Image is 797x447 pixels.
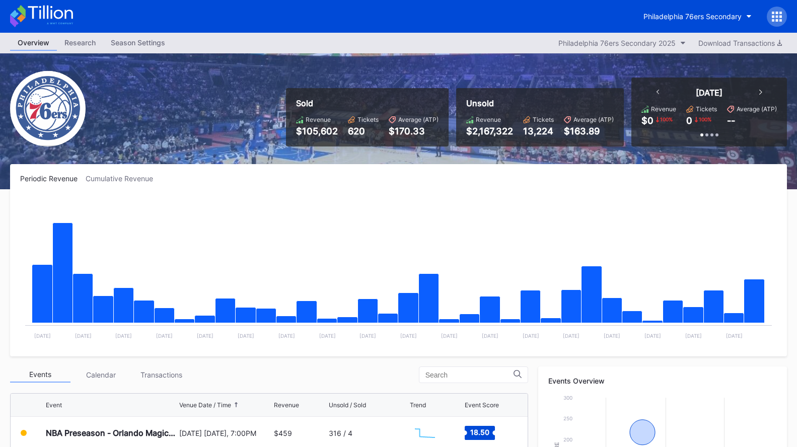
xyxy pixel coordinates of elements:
[563,333,579,339] text: [DATE]
[46,428,177,438] div: NBA Preseason - Orlando Magic at Philadelphia 76ers
[274,429,292,437] div: $459
[573,116,614,123] div: Average (ATP)
[319,333,336,339] text: [DATE]
[10,35,57,51] a: Overview
[563,395,572,401] text: 300
[553,36,691,50] button: Philadelphia 76ers Secondary 2025
[604,333,620,339] text: [DATE]
[410,401,426,409] div: Trend
[726,333,743,339] text: [DATE]
[329,401,366,409] div: Unsold / Sold
[523,126,554,136] div: 13,224
[470,428,489,436] text: 18.50
[400,333,417,339] text: [DATE]
[643,12,742,21] div: Philadelphia 76ers Secondary
[296,126,338,136] div: $105,602
[737,105,777,113] div: Average (ATP)
[563,415,572,421] text: 250
[558,39,676,47] div: Philadelphia 76ers Secondary 2025
[20,195,777,346] svg: Chart title
[75,333,92,339] text: [DATE]
[696,105,717,113] div: Tickets
[523,333,539,339] text: [DATE]
[86,174,161,183] div: Cumulative Revenue
[296,98,439,108] div: Sold
[131,367,191,383] div: Transactions
[10,71,86,146] img: Philadelphia_76ers.png
[641,115,654,126] div: $0
[696,88,722,98] div: [DATE]
[46,401,62,409] div: Event
[103,35,173,50] div: Season Settings
[651,105,676,113] div: Revenue
[306,116,331,123] div: Revenue
[274,401,299,409] div: Revenue
[659,115,674,123] div: 100 %
[389,126,439,136] div: $170.33
[563,436,572,442] text: 200
[34,333,51,339] text: [DATE]
[533,116,554,123] div: Tickets
[179,429,271,437] div: [DATE] [DATE], 7:00PM
[476,116,501,123] div: Revenue
[693,36,787,50] button: Download Transactions
[685,333,702,339] text: [DATE]
[348,126,379,136] div: 620
[564,126,614,136] div: $163.89
[727,115,735,126] div: --
[197,333,213,339] text: [DATE]
[482,333,498,339] text: [DATE]
[57,35,103,50] div: Research
[686,115,692,126] div: 0
[20,174,86,183] div: Periodic Revenue
[636,7,759,26] button: Philadelphia 76ers Secondary
[103,35,173,51] a: Season Settings
[466,98,614,108] div: Unsold
[548,377,777,385] div: Events Overview
[425,371,514,379] input: Search
[441,333,458,339] text: [DATE]
[57,35,103,51] a: Research
[70,367,131,383] div: Calendar
[179,401,231,409] div: Venue Date / Time
[698,39,782,47] div: Download Transactions
[10,367,70,383] div: Events
[329,429,352,437] div: 316 / 4
[644,333,661,339] text: [DATE]
[466,126,513,136] div: $2,167,322
[357,116,379,123] div: Tickets
[398,116,439,123] div: Average (ATP)
[156,333,173,339] text: [DATE]
[238,333,254,339] text: [DATE]
[465,401,499,409] div: Event Score
[698,115,712,123] div: 100 %
[278,333,295,339] text: [DATE]
[359,333,376,339] text: [DATE]
[115,333,132,339] text: [DATE]
[410,420,440,445] svg: Chart title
